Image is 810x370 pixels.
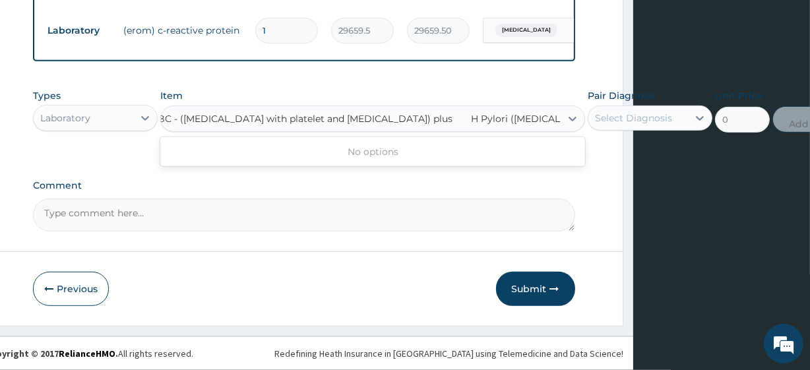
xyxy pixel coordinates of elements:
div: Laboratory [40,111,90,125]
div: No options [160,140,585,164]
label: Unit Price [715,89,763,102]
td: Laboratory [41,18,117,43]
span: [MEDICAL_DATA] [495,24,557,37]
label: Comment [33,180,575,191]
span: We're online! [77,105,182,238]
label: Item [160,89,183,102]
label: Pair Diagnosis [588,89,656,102]
div: Chat with us now [69,74,222,91]
button: Previous [33,272,109,306]
td: (erom) c-reactive protein [117,17,249,44]
a: RelianceHMO [59,348,115,359]
textarea: Type your message and hit 'Enter' [7,237,251,284]
div: Redefining Heath Insurance in [GEOGRAPHIC_DATA] using Telemedicine and Data Science! [274,347,623,360]
img: d_794563401_company_1708531726252_794563401 [24,66,53,99]
button: Submit [496,272,575,306]
label: Types [33,90,61,102]
div: Select Diagnosis [595,111,672,125]
div: Minimize live chat window [216,7,248,38]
